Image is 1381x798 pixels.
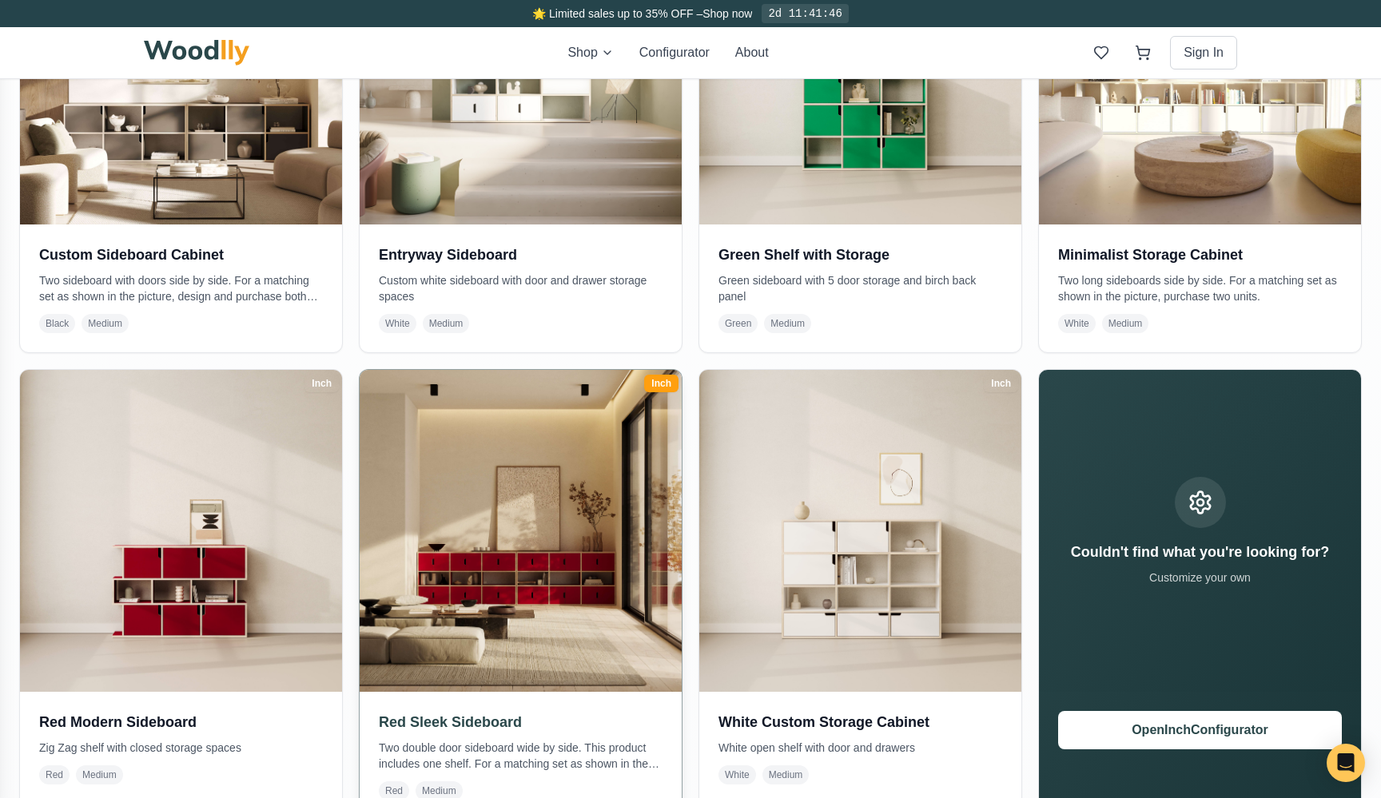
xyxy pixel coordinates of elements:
span: Medium [423,314,470,333]
span: Medium [82,314,129,333]
p: Customize your own [1071,570,1330,586]
h3: Minimalist Storage Cabinet [1058,244,1342,266]
button: OpenInchConfigurator [1058,711,1342,749]
p: Green sideboard with 5 door storage and birch back panel [718,272,1002,304]
h3: Entryway Sideboard [379,244,663,266]
img: Red Sleek Sideboard [352,362,690,700]
span: 🌟 Limited sales up to 35% OFF – [532,7,702,20]
span: Medium [76,765,123,784]
img: Woodlly [144,40,249,66]
p: Custom white sideboard with door and drawer storage spaces [379,272,663,304]
img: Red Modern Sideboard [20,370,342,692]
div: Inch [984,375,1018,392]
div: Open Intercom Messenger [1327,744,1365,782]
button: About [735,43,769,62]
div: Inch [644,375,679,392]
p: Two double door sideboard wide by side. This product includes one shelf. For a matching set as sh... [379,740,663,772]
span: White [379,314,416,333]
span: Medium [1102,314,1149,333]
p: Zig Zag shelf with closed storage spaces [39,740,323,756]
button: Configurator [639,43,710,62]
button: Shop [567,43,613,62]
p: White open shelf with door and drawers [718,740,1002,756]
h3: Green Shelf with Storage [718,244,1002,266]
h3: Red Sleek Sideboard [379,711,663,733]
span: Medium [762,765,810,784]
h3: Custom Sideboard Cabinet [39,244,323,266]
button: Sign In [1170,36,1237,69]
span: Green [718,314,758,333]
img: White Custom Storage Cabinet [699,370,1021,692]
div: 2d 11:41:46 [762,4,848,23]
p: Two long sideboards side by side. For a matching set as shown in the picture, purchase two units. [1058,272,1342,304]
h3: Couldn't find what you're looking for? [1071,541,1330,563]
span: Black [39,314,75,333]
p: Two sideboard with doors side by side. For a matching set as shown in the picture, design and pur... [39,272,323,304]
div: Inch [304,375,339,392]
h3: Red Modern Sideboard [39,711,323,733]
a: Shop now [702,7,752,20]
h3: White Custom Storage Cabinet [718,711,1002,733]
span: Medium [764,314,811,333]
span: White [718,765,756,784]
span: White [1058,314,1096,333]
span: Red [39,765,70,784]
